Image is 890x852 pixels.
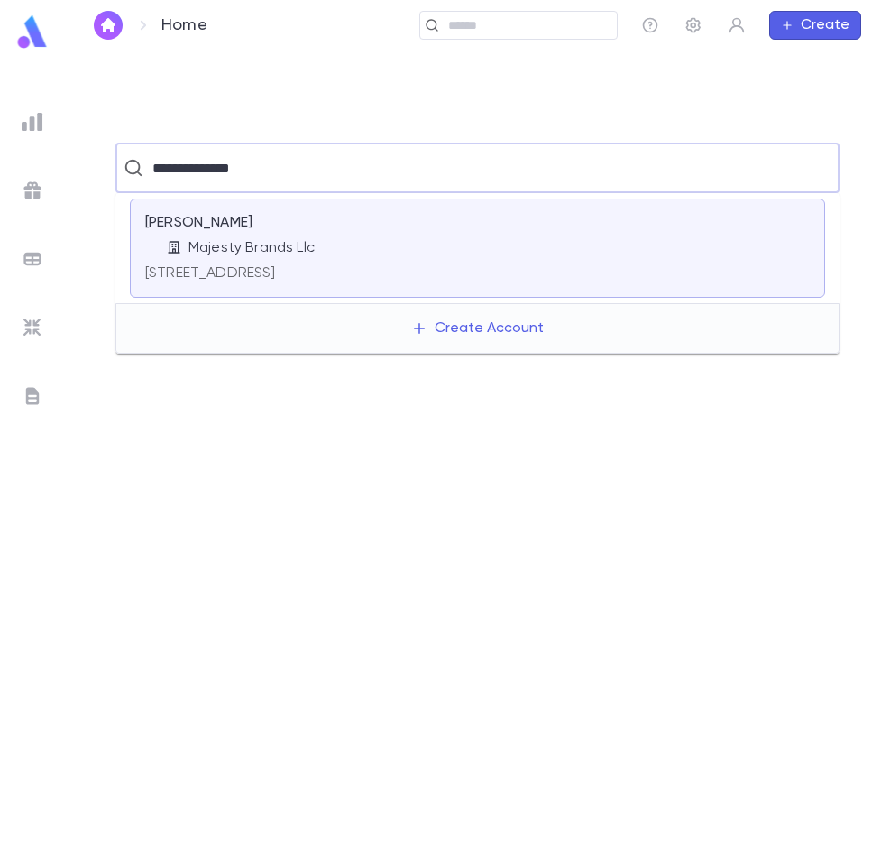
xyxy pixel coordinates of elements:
img: reports_grey.c525e4749d1bce6a11f5fe2a8de1b229.svg [22,111,43,133]
p: Home [161,15,207,35]
p: [PERSON_NAME] [145,214,252,232]
img: batches_grey.339ca447c9d9533ef1741baa751efc33.svg [22,248,43,270]
img: letters_grey.7941b92b52307dd3b8a917253454ce1c.svg [22,385,43,407]
img: logo [14,14,50,50]
button: Create [769,11,861,40]
button: Create Account [397,311,558,346]
p: Majesty Brands Llc [188,239,315,257]
p: [STREET_ADDRESS] [145,264,276,282]
img: home_white.a664292cf8c1dea59945f0da9f25487c.svg [97,18,119,32]
img: imports_grey.530a8a0e642e233f2baf0ef88e8c9fcb.svg [22,317,43,338]
img: campaigns_grey.99e729a5f7ee94e3726e6486bddda8f1.svg [22,180,43,201]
